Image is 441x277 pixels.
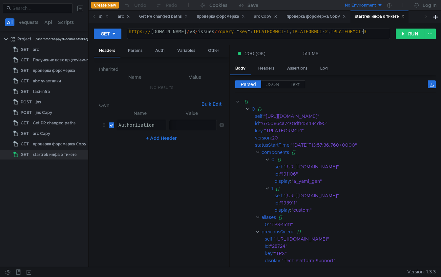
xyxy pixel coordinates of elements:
[265,221,268,228] div: 0
[21,139,29,149] span: GET
[269,221,427,228] div: "TPS-15111"
[265,221,436,228] div: :
[99,101,199,109] h6: Own
[275,163,282,170] div: self
[247,3,258,8] div: Save
[134,1,146,9] div: Undo
[266,81,279,87] span: JSON
[165,73,224,81] th: Value
[265,235,272,243] div: self
[209,1,227,9] div: Cookies
[272,185,273,192] div: 1
[255,120,436,127] div: :
[21,87,29,96] span: GET
[33,66,75,75] div: проверка форсмержа
[283,192,427,199] div: "[URL][DOMAIN_NAME]"
[252,105,255,113] div: 0
[255,113,436,120] div: :
[245,50,265,57] span: 200 (OK)
[119,0,151,10] button: Undo
[33,55,105,65] div: Получение всех пр (review-requests)
[166,109,217,117] th: Value
[36,97,41,107] div: jns
[291,206,427,214] div: "custom"
[345,2,376,9] div: No Environment
[265,257,436,264] div: :
[17,34,31,44] div: Project
[21,118,29,128] span: GET
[255,141,436,149] div: :
[275,170,436,178] div: :
[258,105,427,113] div: {}
[275,170,279,178] div: id
[241,81,256,87] span: Parsed
[143,134,179,142] button: + Add Header
[282,62,313,75] div: Assertions
[199,100,224,108] button: Bulk Edit
[262,149,289,156] div: components
[230,62,251,75] div: Body
[150,45,170,57] div: Auth
[94,29,121,39] button: GET
[291,178,427,185] div: "a_yaml_gen"
[270,243,427,250] div: "28724"
[99,65,224,73] h6: Inherited
[276,185,427,192] div: {}
[21,66,29,75] span: GET
[101,30,110,37] div: GET
[274,250,427,257] div: "TPS"
[264,127,427,134] div: "TPLATFORMCI-1"
[423,1,436,9] div: Log In
[33,87,50,96] div: taxi-infra
[255,127,263,134] div: key
[94,45,120,57] div: Headers
[275,199,279,206] div: id
[21,129,29,138] span: GET
[292,149,428,156] div: []
[21,55,29,65] span: GET
[280,170,427,178] div: "191106"
[35,34,93,44] div: /Users/serhappy/Documents/Project
[151,0,182,10] button: Redo
[118,13,130,20] div: arc
[253,62,280,75] div: Headers
[245,98,427,105] div: []
[275,192,282,199] div: self
[279,214,428,221] div: []
[172,45,200,57] div: Variables
[291,141,428,149] div: "[DATE]T13:57:36.760+0000"
[275,178,290,185] div: display
[36,108,52,117] div: jns Copy
[265,250,273,257] div: key
[272,156,275,163] div: 0
[203,45,224,57] div: Other
[254,13,277,20] div: arc Copy
[5,18,14,26] button: All
[197,13,245,20] div: проверка форсмержа
[33,45,39,54] div: arc
[396,29,425,39] button: RUN
[56,18,76,26] button: Scripts
[262,214,276,221] div: aliases
[255,120,259,127] div: id
[255,141,289,149] div: statusStartTime
[355,13,405,20] div: startrek инфа о тикете
[303,51,319,56] div: 514 MS
[91,2,119,9] button: Create New
[33,129,50,138] div: arc Copy
[275,163,436,170] div: :
[278,156,427,163] div: {}
[407,267,436,277] span: Version: 1.3.3
[275,206,436,214] div: :
[265,257,280,264] div: display
[286,13,346,20] div: проверка форсмержа Copy
[123,45,148,57] div: Params
[104,73,165,81] th: Name
[255,134,436,141] div: :
[272,134,427,141] div: 20
[265,243,269,250] div: id
[282,257,427,264] div: "Tech Platform Support"
[139,13,188,20] div: Get PR changed paths
[275,199,436,206] div: :
[280,199,427,206] div: "193911"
